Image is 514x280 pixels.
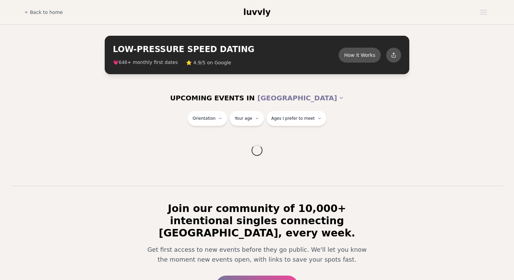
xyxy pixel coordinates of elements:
p: Get first access to new events before they go public. We'll let you know the moment new events op... [143,245,371,265]
h2: LOW-PRESSURE SPEED DATING [113,44,339,55]
span: Your age [235,116,252,121]
a: Back to home [24,5,63,19]
span: Orientation [192,116,216,121]
span: ⭐ 4.9/5 on Google [186,59,231,66]
span: Back to home [30,9,63,16]
button: [GEOGRAPHIC_DATA] [257,90,344,105]
span: luvvly [243,7,271,17]
button: How it Works [339,48,381,63]
span: 648 [119,60,127,65]
span: UPCOMING EVENTS IN [170,93,255,103]
a: luvvly [243,7,271,18]
button: Orientation [188,111,227,126]
span: 💗 + monthly first dates [113,59,178,66]
h2: Join our community of 10,000+ intentional singles connecting [GEOGRAPHIC_DATA], every week. [137,202,377,239]
span: Ages I prefer to meet [271,116,315,121]
button: Your age [230,111,264,126]
button: Open menu [477,7,490,17]
button: Ages I prefer to meet [267,111,326,126]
